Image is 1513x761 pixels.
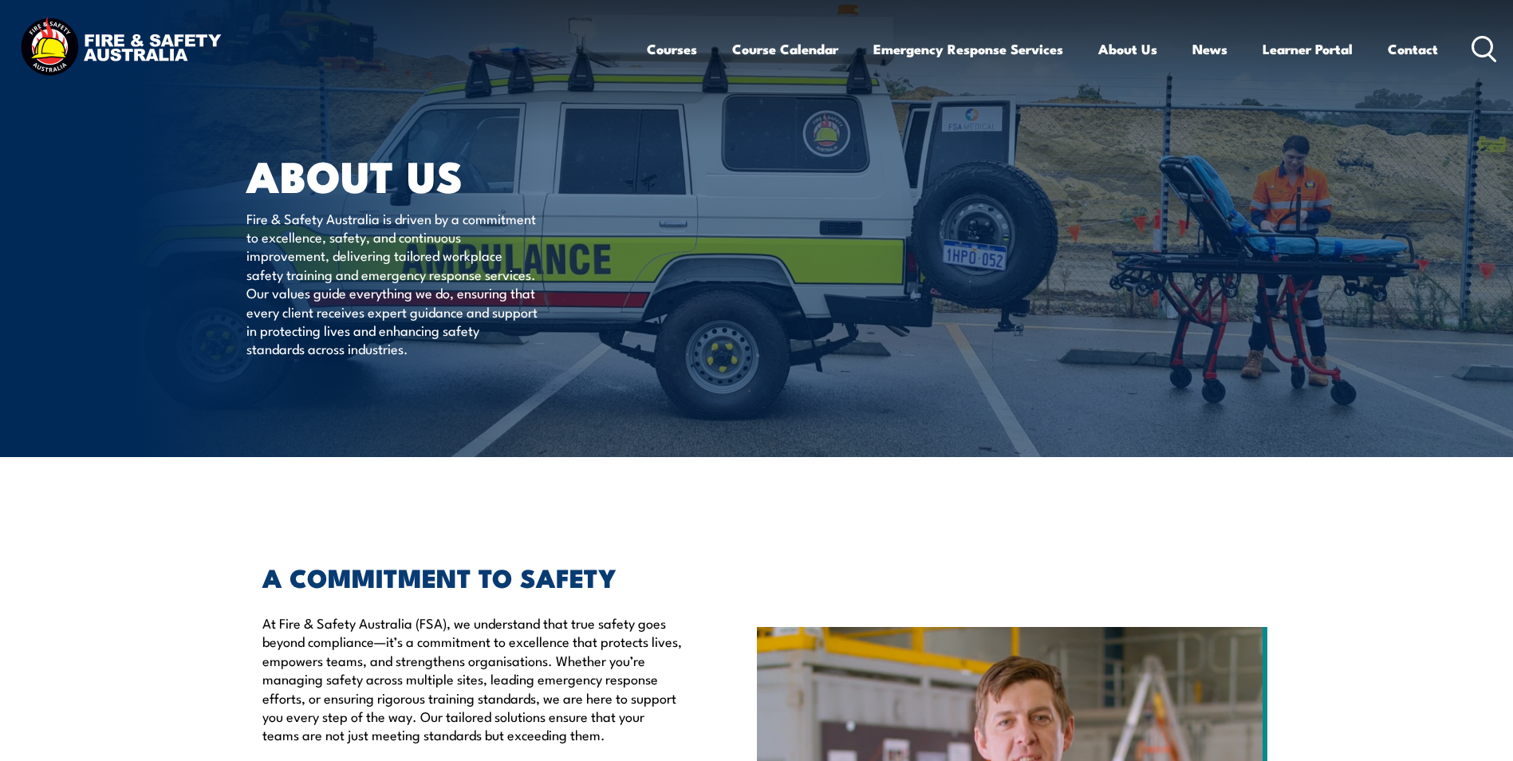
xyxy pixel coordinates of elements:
a: Course Calendar [732,28,838,70]
a: Emergency Response Services [873,28,1063,70]
a: About Us [1098,28,1157,70]
a: News [1192,28,1227,70]
a: Courses [647,28,697,70]
h2: A COMMITMENT TO SAFETY [262,566,684,588]
a: Contact [1388,28,1438,70]
p: At Fire & Safety Australia (FSA), we understand that true safety goes beyond compliance—it’s a co... [262,613,684,744]
p: Fire & Safety Australia is driven by a commitment to excellence, safety, and continuous improveme... [246,209,538,358]
a: Learner Portal [1263,28,1353,70]
h1: About Us [246,156,640,194]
